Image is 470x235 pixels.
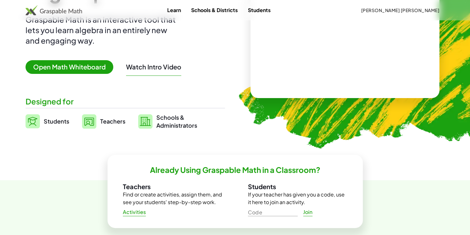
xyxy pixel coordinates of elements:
span: Activities [123,209,146,216]
span: Open Math Whiteboard [26,60,113,74]
button: Watch Intro Video [126,63,181,71]
a: Students [243,4,276,16]
span: Join [303,209,313,216]
h3: Teachers [123,182,222,191]
a: Teachers [82,113,125,129]
h2: Already Using Graspable Math in a Classroom? [150,165,320,175]
button: [PERSON_NAME] [PERSON_NAME] [356,4,444,16]
img: svg%3e [138,114,153,129]
p: Find or create activities, assign them, and see your students' step-by-step work. [123,191,222,206]
div: Designed for [26,96,225,107]
img: svg%3e [82,114,96,129]
a: Join [298,206,318,218]
a: Schools & Districts [186,4,243,16]
img: svg%3e [26,114,40,128]
h3: Students [248,182,347,191]
a: Open Math Whiteboard [26,64,118,71]
span: Teachers [100,117,125,125]
span: Schools & Administrators [156,113,197,129]
a: Students [26,113,69,129]
a: Activities [118,206,151,218]
p: If your teacher has given you a code, use it here to join an activity. [248,191,347,206]
div: Graspable Math is an interactive tool that lets you learn algebra in an entirely new and engaging... [26,14,179,46]
video: What is this? This is dynamic math notation. Dynamic math notation plays a central role in how Gr... [297,18,393,66]
span: [PERSON_NAME] [PERSON_NAME] [361,7,439,13]
a: Schools &Administrators [138,113,197,129]
span: Students [44,117,69,125]
a: Learn [162,4,186,16]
